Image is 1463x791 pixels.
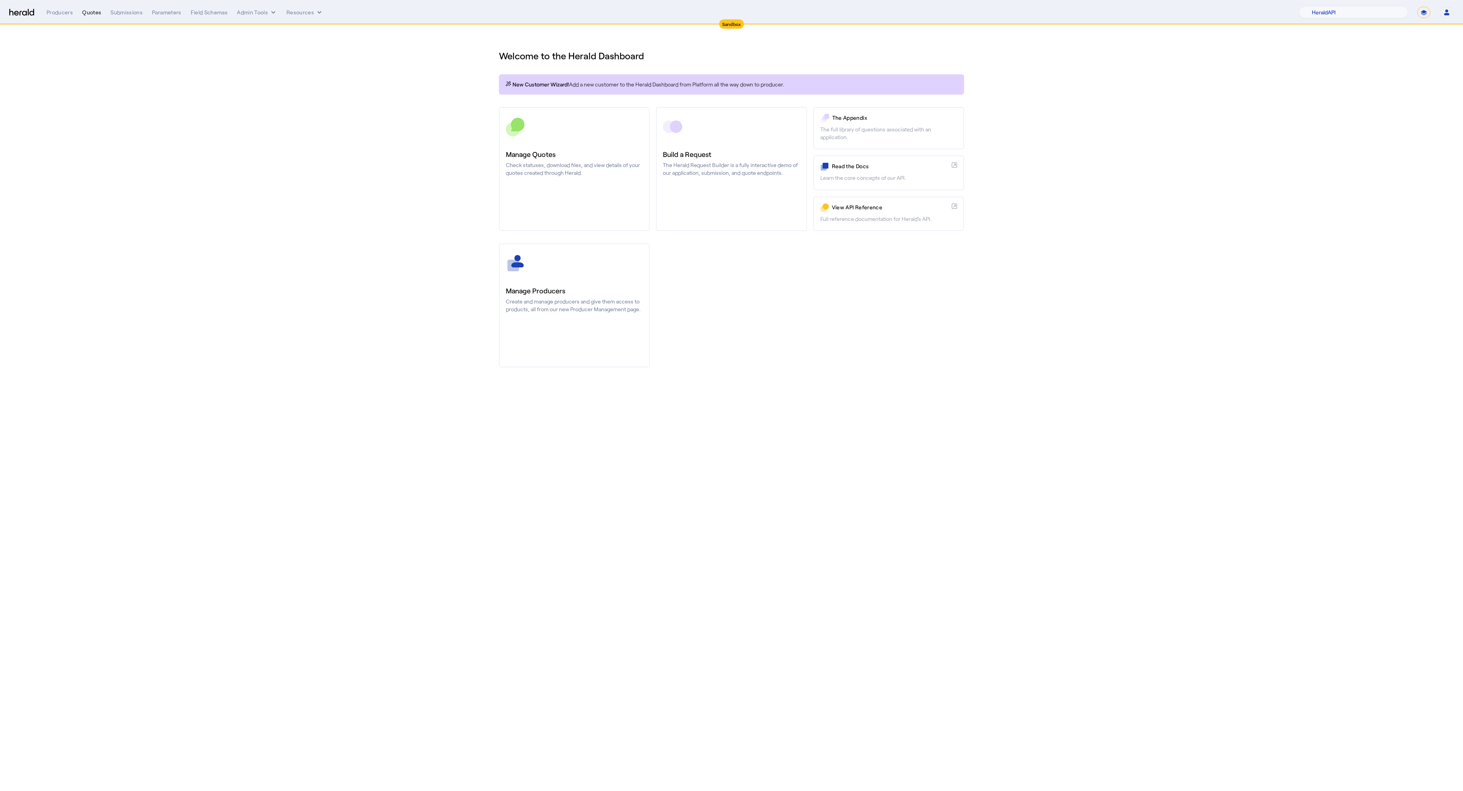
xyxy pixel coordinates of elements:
[813,155,964,190] a: Read the DocsLearn the core concepts of our API.
[663,149,800,160] h3: Build a Request
[191,9,228,16] div: Field Schemas
[9,9,34,16] img: Herald Logo
[237,9,277,16] button: internal dropdown menu
[820,174,957,182] p: Learn the core concepts of our API.
[656,107,807,231] a: Build a RequestThe Herald Request Builder is a fully interactive demo of our application, submiss...
[820,126,957,141] p: The full library of questions associated with an application.
[505,81,958,88] p: Add a new customer to the Herald Dashboard from Platform all the way down to producer.
[832,114,957,122] p: The Appendix
[499,107,650,231] a: Manage QuotesCheck statuses, download files, and view details of your quotes created through Herald.
[832,203,949,211] p: View API Reference
[82,9,101,16] div: Quotes
[506,285,643,296] h3: Manage Producers
[110,9,143,16] div: Submissions
[820,215,957,223] p: Full reference documentation for Herald's API.
[832,162,949,170] p: Read the Docs
[719,19,744,29] div: Sandbox
[499,243,650,367] a: Manage ProducersCreate and manage producers and give them access to products, all from our new Pr...
[152,9,181,16] div: Parameters
[813,196,964,231] a: View API ReferenceFull reference documentation for Herald's API.
[506,161,643,177] p: Check statuses, download files, and view details of your quotes created through Herald.
[506,298,643,313] p: Create and manage producers and give them access to products, all from our new Producer Managemen...
[512,81,569,88] span: New Customer Wizard!
[286,9,323,16] button: Resources dropdown menu
[813,107,964,149] a: The AppendixThe full library of questions associated with an application.
[499,50,964,62] h1: Welcome to the Herald Dashboard
[506,149,643,160] h3: Manage Quotes
[663,161,800,177] p: The Herald Request Builder is a fully interactive demo of our application, submission, and quote ...
[47,9,73,16] div: Producers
